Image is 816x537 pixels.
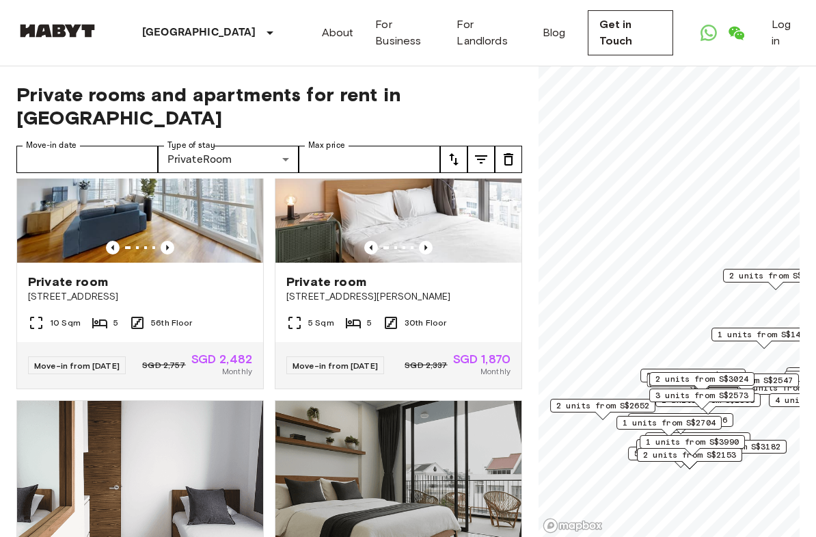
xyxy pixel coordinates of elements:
input: Choose date [16,146,158,173]
div: Map marker [681,440,787,461]
a: Mapbox logo [543,518,603,534]
span: SGD 2,482 [191,353,252,365]
div: Map marker [550,399,655,420]
label: Max price [308,140,345,151]
label: Move-in date [26,140,77,151]
div: Map marker [694,374,799,395]
div: Map marker [616,416,722,437]
span: Monthly [222,365,252,378]
p: [GEOGRAPHIC_DATA] [142,25,256,41]
a: Marketing picture of unit SG-01-113-001-04Previous imagePrevious imagePrivate room[STREET_ADDRESS... [275,98,522,389]
button: Previous image [106,241,120,254]
div: PrivateRoom [158,146,299,173]
span: 1 units from S$3990 [646,436,739,448]
span: SGD 2,337 [405,359,447,371]
span: SGD 2,757 [142,359,185,371]
span: 1 units from S$3182 [688,441,780,453]
img: Habyt [16,24,98,38]
div: Map marker [637,448,742,469]
span: 2 units from S$1838 [651,433,744,445]
span: 1 units from S$2704 [623,417,716,429]
span: Move-in from [DATE] [34,361,120,371]
button: tune [467,146,495,173]
div: Map marker [640,435,745,456]
span: [STREET_ADDRESS][PERSON_NAME] [286,290,511,304]
a: Log in [772,16,800,49]
div: Map marker [645,432,750,454]
a: For Business [375,16,435,49]
span: 5 Sqm [308,317,334,329]
div: Map marker [636,439,742,460]
span: Private room [286,274,366,290]
button: tune [495,146,522,173]
button: Previous image [161,241,174,254]
span: 30th Floor [405,317,447,329]
div: Map marker [628,447,733,468]
span: 1 units from S$2547 [700,374,793,387]
span: 56th Floor [151,317,193,329]
div: Map marker [649,372,754,393]
button: Previous image [364,241,378,254]
div: Map marker [640,369,746,390]
img: Marketing picture of unit SG-01-113-001-04 [275,99,521,263]
span: 2 units from S$3024 [655,373,748,385]
button: Previous image [419,241,433,254]
a: Open WhatsApp [695,19,722,47]
span: 10 Sqm [50,317,81,329]
span: [STREET_ADDRESS] [28,290,252,304]
span: 5 [367,317,372,329]
a: About [322,25,354,41]
span: Private rooms and apartments for rent in [GEOGRAPHIC_DATA] [16,83,522,129]
span: 5 [113,317,118,329]
span: 3 units from S$1985 [647,369,739,382]
span: 3 units from S$2226 [634,414,727,426]
a: Marketing picture of unit SG-01-072-003-04Previous imagePrevious imagePrivate room[STREET_ADDRESS... [16,98,264,389]
img: Marketing picture of unit SG-01-072-003-04 [17,99,263,263]
span: 2 units from S$2652 [556,400,649,412]
span: 1 units from S$1418 [718,328,811,341]
a: Open WeChat [722,19,750,47]
a: Get in Touch [588,10,674,55]
div: Map marker [647,374,757,395]
a: For Landlords [457,16,521,49]
label: Type of stay [167,140,215,151]
a: Blog [543,25,566,41]
div: Map marker [655,393,761,415]
button: tune [440,146,467,173]
span: Move-in from [DATE] [293,361,378,371]
span: Monthly [480,365,511,378]
div: Map marker [628,413,733,434]
span: 3 units from S$2573 [655,389,748,402]
div: Map marker [649,389,754,410]
span: SGD 1,870 [453,353,511,365]
span: 5 units from S$1680 [634,447,727,460]
span: Private room [28,274,108,290]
